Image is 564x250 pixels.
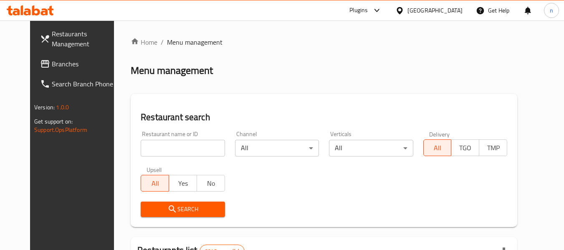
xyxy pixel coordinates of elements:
button: All [423,139,452,156]
span: TGO [455,142,476,154]
span: Get support on: [34,116,73,127]
h2: Menu management [131,64,213,77]
button: All [141,175,169,192]
div: All [329,140,413,157]
nav: breadcrumb [131,37,517,47]
span: Restaurants Management [52,29,118,49]
span: Menu management [167,37,223,47]
li: / [161,37,164,47]
span: Yes [172,177,194,189]
a: Branches [33,54,124,74]
button: TMP [479,139,507,156]
span: Branches [52,59,118,69]
span: 1.0.0 [56,102,69,113]
div: All [235,140,319,157]
button: Search [141,202,225,217]
span: All [144,177,166,189]
button: Yes [169,175,197,192]
a: Home [131,37,157,47]
button: TGO [451,139,479,156]
span: Search Branch Phone [52,79,118,89]
button: No [197,175,225,192]
div: Plugins [349,5,368,15]
span: No [200,177,222,189]
a: Restaurants Management [33,24,124,54]
label: Delivery [429,131,450,137]
h2: Restaurant search [141,111,507,124]
a: Search Branch Phone [33,74,124,94]
span: Version: [34,102,55,113]
span: All [427,142,448,154]
span: TMP [483,142,504,154]
span: Search [147,204,218,215]
label: Upsell [147,167,162,172]
span: n [550,6,553,15]
a: Support.OpsPlatform [34,124,87,135]
div: [GEOGRAPHIC_DATA] [407,6,463,15]
input: Search for restaurant name or ID.. [141,140,225,157]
